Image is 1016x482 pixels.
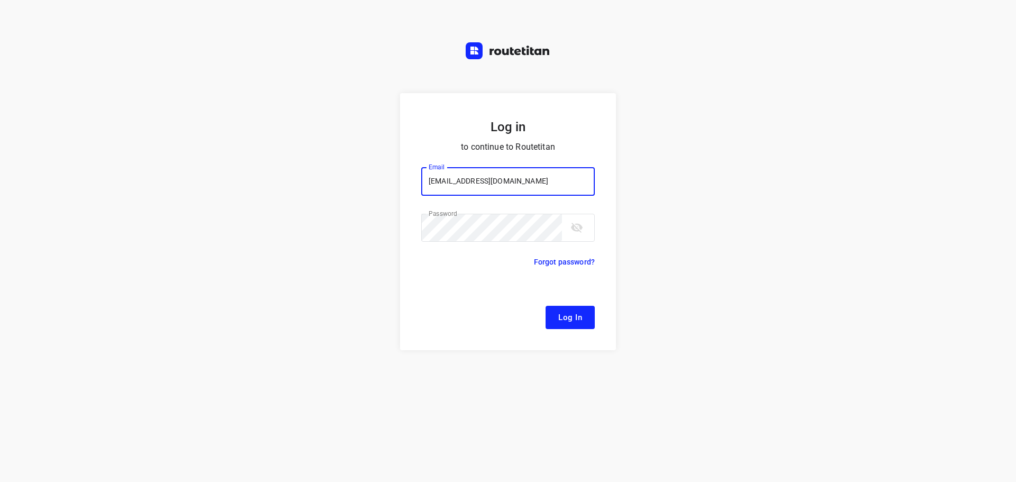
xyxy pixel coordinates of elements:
[421,140,595,154] p: to continue to Routetitan
[546,306,595,329] button: Log In
[466,42,550,59] img: Routetitan
[421,119,595,135] h5: Log in
[558,311,582,324] span: Log In
[534,256,595,268] p: Forgot password?
[566,217,587,238] button: toggle password visibility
